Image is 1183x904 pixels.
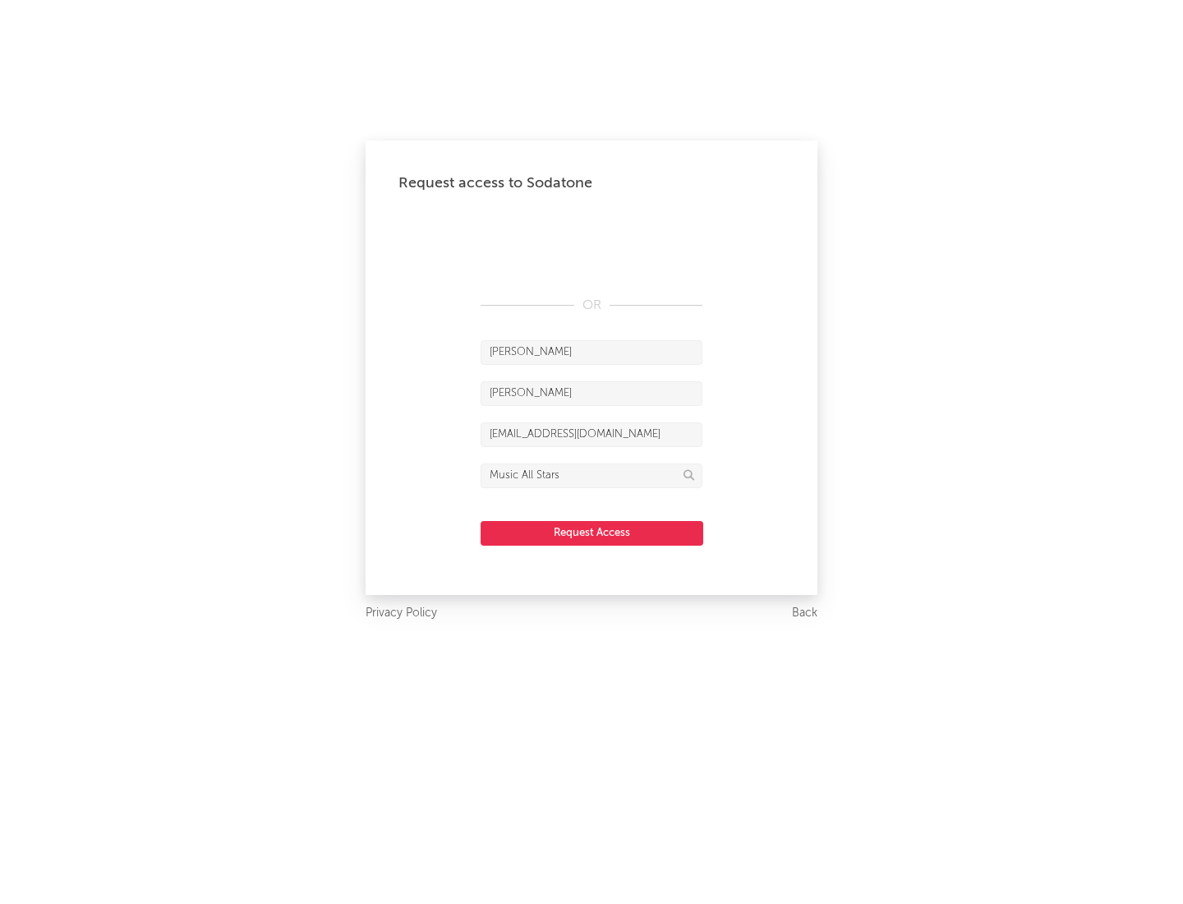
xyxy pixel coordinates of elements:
input: Last Name [481,381,702,406]
input: First Name [481,340,702,365]
a: Back [792,603,817,624]
input: Email [481,422,702,447]
input: Division [481,464,702,488]
div: OR [481,296,702,316]
div: Request access to Sodatone [398,173,785,193]
button: Request Access [481,521,703,546]
a: Privacy Policy [366,603,437,624]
